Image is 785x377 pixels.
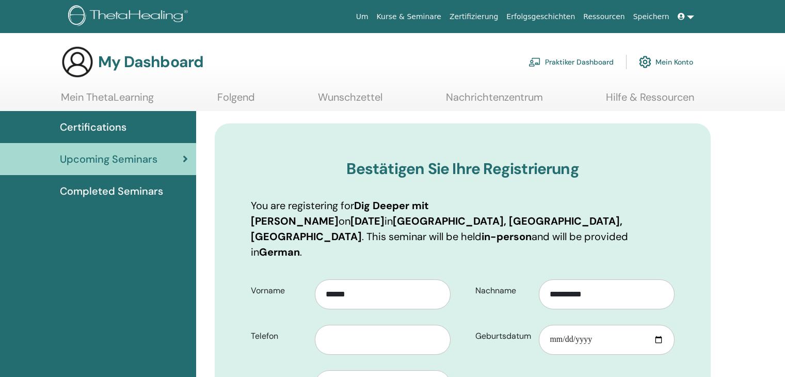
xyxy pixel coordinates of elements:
[528,57,541,67] img: chalkboard-teacher.svg
[60,183,163,199] span: Completed Seminars
[243,326,315,346] label: Telefon
[60,119,126,135] span: Certifications
[606,91,694,111] a: Hilfe & Ressourcen
[61,45,94,78] img: generic-user-icon.jpg
[502,7,579,26] a: Erfolgsgeschichten
[482,230,532,243] b: in-person
[61,91,154,111] a: Mein ThetaLearning
[251,160,675,178] h3: Bestätigen Sie Ihre Registrierung
[639,53,651,71] img: cog.svg
[629,7,674,26] a: Speichern
[68,5,191,28] img: logo.png
[373,7,445,26] a: Kurse & Seminare
[251,214,622,243] b: [GEOGRAPHIC_DATA], [GEOGRAPHIC_DATA], [GEOGRAPHIC_DATA]
[60,151,157,167] span: Upcoming Seminars
[579,7,629,26] a: Ressourcen
[446,91,543,111] a: Nachrichtenzentrum
[468,281,539,301] label: Nachname
[243,281,315,301] label: Vorname
[318,91,382,111] a: Wunschzettel
[251,198,675,260] p: You are registering for on in . This seminar will be held and will be provided in .
[98,53,203,71] h3: My Dashboard
[468,326,539,346] label: Geburtsdatum
[259,245,300,259] b: German
[217,91,255,111] a: Folgend
[639,51,693,73] a: Mein Konto
[528,51,614,73] a: Praktiker Dashboard
[352,7,373,26] a: Um
[350,214,385,228] b: [DATE]
[445,7,502,26] a: Zertifizierung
